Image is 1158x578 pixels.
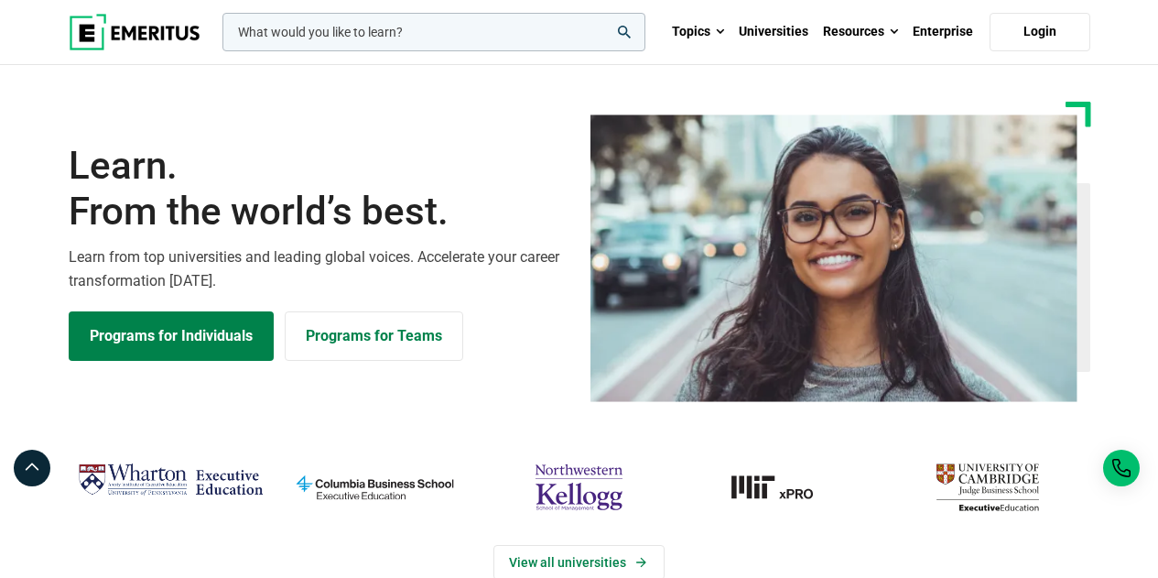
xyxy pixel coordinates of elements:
[282,457,468,518] img: columbia-business-school
[486,457,672,518] img: northwestern-kellogg
[285,311,463,361] a: Explore for Business
[78,457,264,503] img: Wharton Executive Education
[69,245,568,292] p: Learn from top universities and leading global voices. Accelerate your career transformation [DATE].
[69,189,568,234] span: From the world’s best.
[990,13,1090,51] a: Login
[894,457,1080,518] img: cambridge-judge-business-school
[690,457,876,518] a: MIT-xPRO
[69,311,274,361] a: Explore Programs
[590,115,1077,402] img: Learn from the world's best
[222,13,645,51] input: woocommerce-product-search-field-0
[690,457,876,518] img: MIT xPRO
[69,143,568,235] h1: Learn.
